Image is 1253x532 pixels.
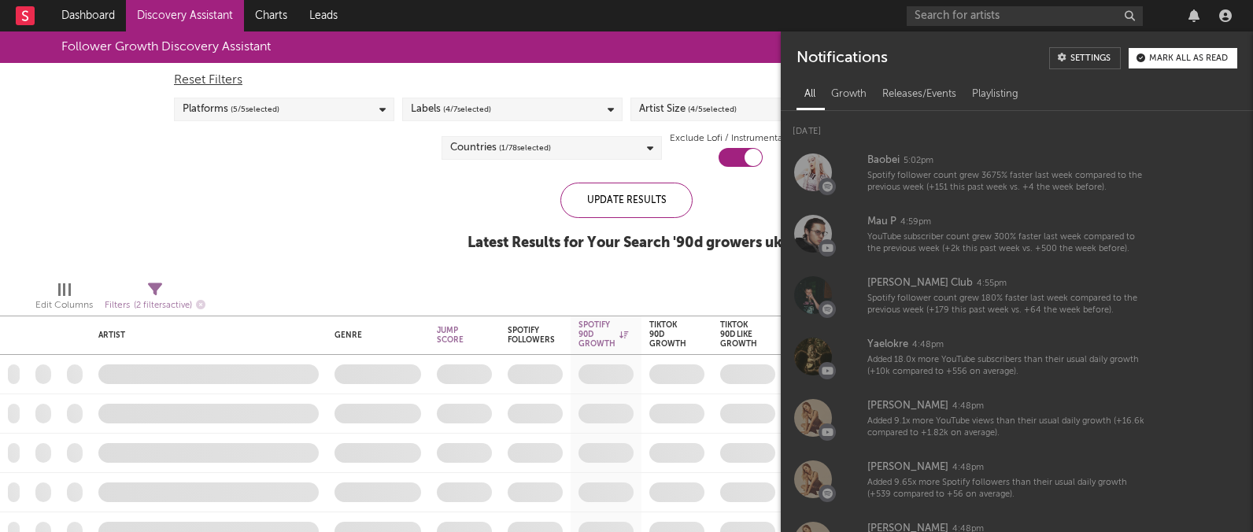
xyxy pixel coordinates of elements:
div: 4:48pm [952,401,984,412]
div: [PERSON_NAME] Club [867,274,973,293]
div: All [797,81,823,108]
div: Releases/Events [874,81,964,108]
div: Artist [98,331,311,340]
div: Spotify follower count grew 180% faster last week compared to the previous week (+179 this past w... [867,293,1144,317]
div: Growth [823,81,874,108]
div: Added 18.0x more YouTube subscribers than their usual daily growth (+10k compared to +556 on aver... [867,354,1144,379]
div: Labels [411,100,491,119]
a: Settings [1049,47,1121,69]
a: [PERSON_NAME]4:48pmAdded 9.1x more YouTube views than their usual daily growth (+16.6k compared t... [781,387,1253,449]
div: Yaelokre [867,335,908,354]
div: Follower Growth Discovery Assistant [61,38,271,57]
a: [PERSON_NAME] Club4:55pmSpotify follower count grew 180% faster last week compared to the previou... [781,264,1253,326]
div: Baobei [867,151,900,170]
div: 4:48pm [912,339,944,351]
div: Artist Size [639,100,737,119]
span: ( 4 / 7 selected) [443,100,491,119]
div: Filters [105,296,205,316]
div: Latest Results for Your Search ' 90d growers uk ' [468,234,785,253]
div: Edit Columns [35,276,93,322]
div: [PERSON_NAME] [867,458,948,477]
div: [DATE] [781,111,1253,142]
div: Tiktok 90D Growth [649,320,686,349]
span: ( 2 filters active) [134,301,192,310]
a: Yaelokre4:48pmAdded 18.0x more YouTube subscribers than their usual daily growth (+10k compared t... [781,326,1253,387]
div: Mau P [867,212,896,231]
div: Reset Filters [174,71,1079,90]
div: [PERSON_NAME] [867,397,948,416]
div: Playlisting [964,81,1026,108]
button: Mark all as read [1129,48,1237,68]
a: Mau P4:59pmYouTube subscriber count grew 300% faster last week compared to the previous week (+2k... [781,203,1253,264]
div: Update Results [560,183,693,218]
div: Edit Columns [35,296,93,315]
div: Filters(2 filters active) [105,276,205,322]
div: Platforms [183,100,279,119]
div: 4:59pm [900,216,931,228]
div: 5:02pm [904,155,933,167]
div: Mark all as read [1149,54,1228,63]
a: Baobei5:02pmSpotify follower count grew 3675% faster last week compared to the previous week (+15... [781,142,1253,203]
div: Countries [450,139,551,157]
span: ( 1 / 78 selected) [499,139,551,157]
div: Spotify 90D Growth [578,320,628,349]
div: Notifications [797,47,887,69]
div: Spotify Followers [508,326,555,345]
span: ( 4 / 5 selected) [688,100,737,119]
div: 4:55pm [977,278,1007,290]
div: YouTube subscriber count grew 300% faster last week compared to the previous week (+2k this past ... [867,231,1144,256]
div: 4:48pm [952,462,984,474]
div: Added 9.1x more YouTube views than their usual daily growth (+16.6k compared to +1.82k on average). [867,416,1144,440]
div: Tiktok 90D Like Growth [720,320,757,349]
a: [PERSON_NAME]4:48pmAdded 9.65x more Spotify followers than their usual daily growth (+539 compare... [781,449,1253,510]
div: Jump Score [437,326,468,345]
div: Spotify follower count grew 3675% faster last week compared to the previous week (+151 this past ... [867,170,1144,194]
span: ( 5 / 5 selected) [231,100,279,119]
label: Exclude Lofi / Instrumental Artists [670,129,812,148]
div: Added 9.65x more Spotify followers than their usual daily growth (+539 compared to +56 on average). [867,477,1144,501]
div: Settings [1070,54,1111,63]
div: Genre [335,331,413,340]
input: Search for artists [907,6,1143,26]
